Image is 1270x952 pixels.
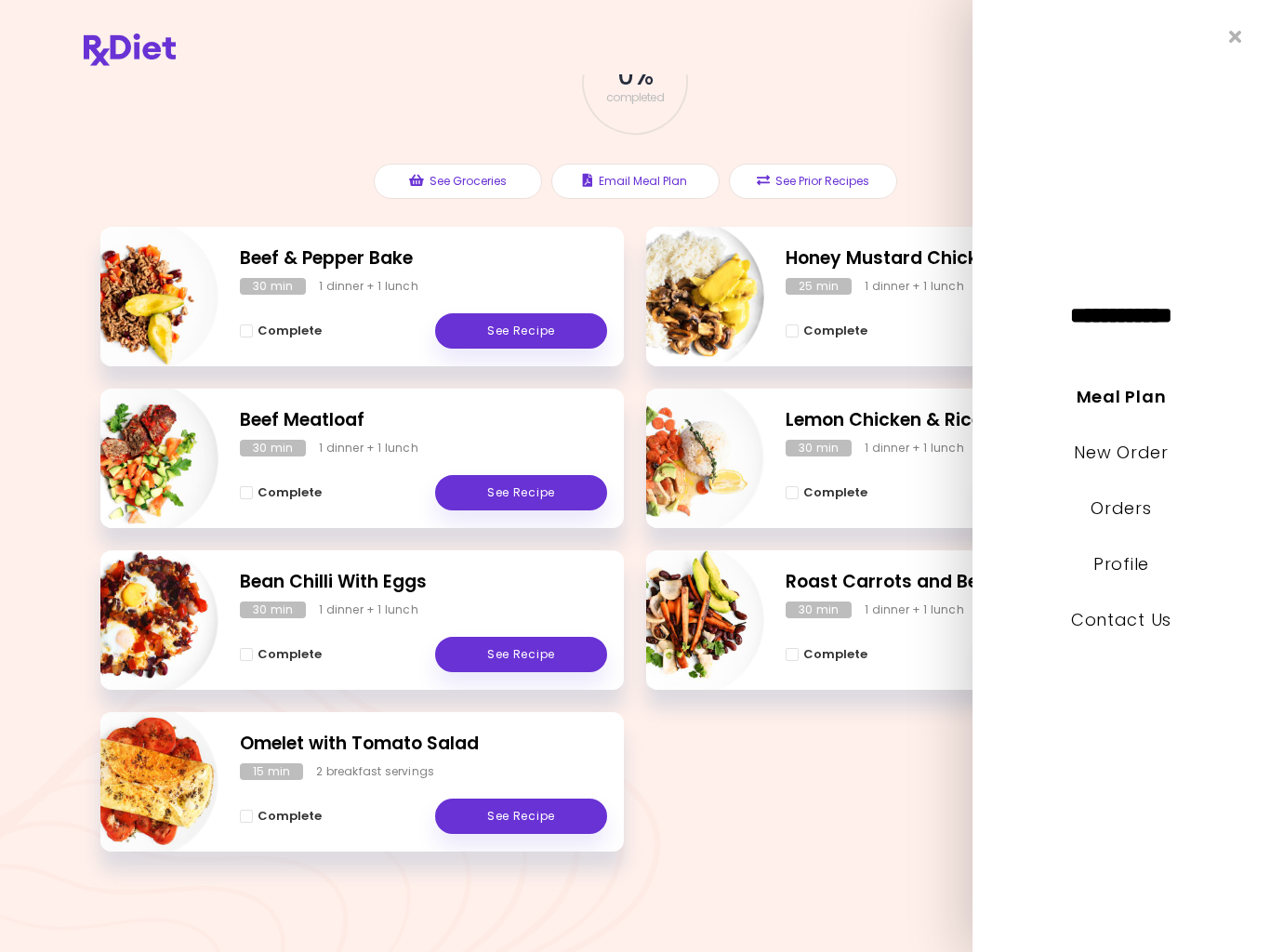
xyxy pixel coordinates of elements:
div: 1 dinner + 1 lunch [865,278,964,295]
a: Orders [1091,496,1151,520]
button: Complete - Beef & Pepper Bake [240,320,322,342]
div: 30 min [786,602,852,618]
h2: Lemon Chicken & Rice [786,407,1153,434]
h2: Beef Meatloaf [240,407,607,434]
img: Info - Beef Meatloaf [64,381,218,535]
div: 25 min [786,278,852,295]
span: Complete [258,647,322,662]
img: Info - Roast Carrots and Beans [610,543,764,697]
img: RxDiet [84,33,176,66]
div: 1 dinner + 1 lunch [319,278,418,295]
a: Profile [1093,552,1149,575]
button: See Prior Recipes [729,164,897,199]
button: Complete - Omelet with Tomato Salad [240,805,322,827]
a: See Recipe - Bean Chilli With Eggs [435,637,607,672]
div: 1 dinner + 1 lunch [319,602,418,618]
img: Info - Beef & Pepper Bake [64,219,218,374]
span: Complete [803,324,867,338]
h2: Roast Carrots and Beans [786,569,1153,596]
div: 30 min [240,602,306,618]
span: Complete [803,485,867,500]
a: See Recipe - Omelet with Tomato Salad [435,799,607,834]
span: Complete [258,809,322,824]
span: Complete [258,485,322,500]
div: 30 min [786,440,852,456]
button: Complete - Lemon Chicken & Rice [786,482,867,504]
div: 2 breakfast servings [316,763,434,780]
a: See Recipe - Beef Meatloaf [435,475,607,510]
span: Complete [258,324,322,338]
i: Close [1229,28,1242,46]
span: completed [606,92,665,103]
h2: Honey Mustard Chicken and Mushrooms [786,245,1153,272]
a: New Order [1074,441,1168,464]
h2: Omelet with Tomato Salad [240,731,607,758]
button: Complete - Bean Chilli With Eggs [240,643,322,666]
div: 15 min [240,763,303,780]
img: Info - Bean Chilli With Eggs [64,543,218,697]
span: 0 % [617,60,652,92]
div: 30 min [240,278,306,295]
div: 30 min [240,440,306,456]
a: Meal Plan [1077,385,1166,408]
span: Complete [803,647,867,662]
div: 1 dinner + 1 lunch [865,440,964,456]
button: See Groceries [374,164,542,199]
h2: Bean Chilli With Eggs [240,569,607,596]
button: Email Meal Plan [551,164,720,199]
div: 1 dinner + 1 lunch [319,440,418,456]
button: Complete - Roast Carrots and Beans [786,643,867,666]
a: See Recipe - Beef & Pepper Bake [435,313,607,349]
div: 1 dinner + 1 lunch [865,602,964,618]
img: Info - Omelet with Tomato Salad [64,705,218,859]
button: Complete - Beef Meatloaf [240,482,322,504]
img: Info - Honey Mustard Chicken and Mushrooms [610,219,764,374]
h2: Beef & Pepper Bake [240,245,607,272]
a: Contact Us [1071,608,1171,631]
img: Info - Lemon Chicken & Rice [610,381,764,535]
button: Complete - Honey Mustard Chicken and Mushrooms [786,320,867,342]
